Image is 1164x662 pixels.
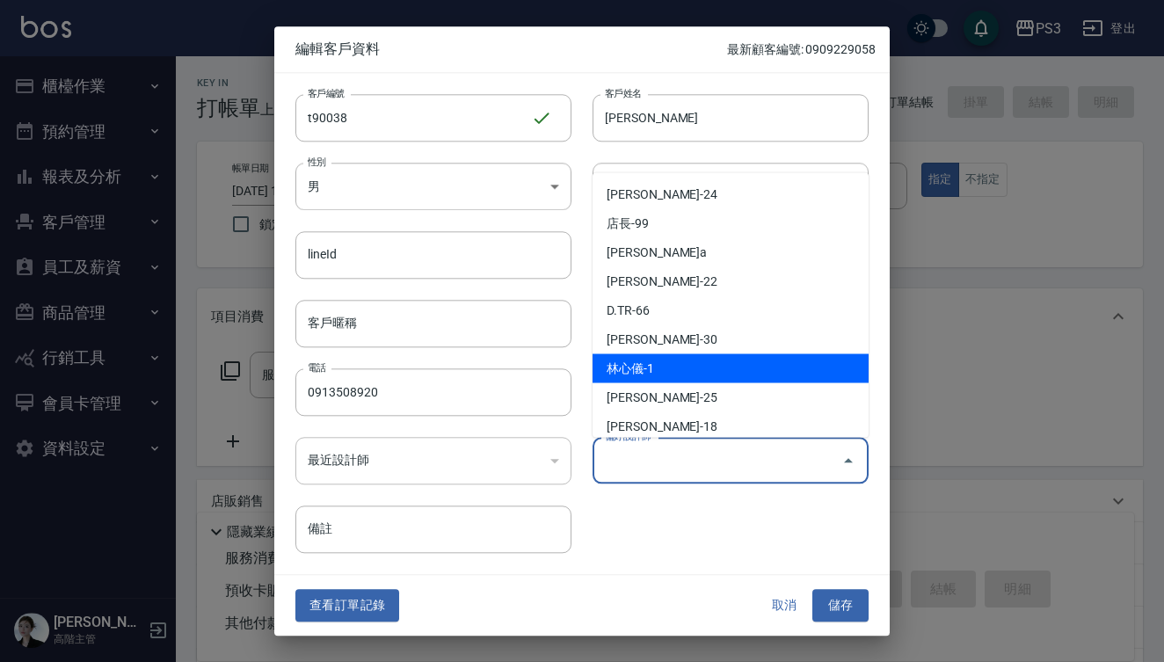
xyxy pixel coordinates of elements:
[295,163,571,210] div: 男
[295,40,727,58] span: 編輯客戶資料
[308,360,326,374] label: 電話
[593,295,869,324] li: D.TR-66
[727,40,876,59] p: 最新顧客編號: 0909229058
[834,447,862,475] button: Close
[593,411,869,440] li: [PERSON_NAME]-18
[593,382,869,411] li: [PERSON_NAME]-25
[593,237,869,266] li: [PERSON_NAME]a
[593,353,869,382] li: 林心儀-1
[308,86,345,99] label: 客戶編號
[812,590,869,622] button: 儲存
[756,590,812,622] button: 取消
[593,179,869,208] li: [PERSON_NAME]-24
[593,324,869,353] li: [PERSON_NAME]-30
[605,86,642,99] label: 客戶姓名
[593,266,869,295] li: [PERSON_NAME]-22
[308,155,326,168] label: 性別
[295,590,399,622] button: 查看訂單記錄
[593,208,869,237] li: 店長-99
